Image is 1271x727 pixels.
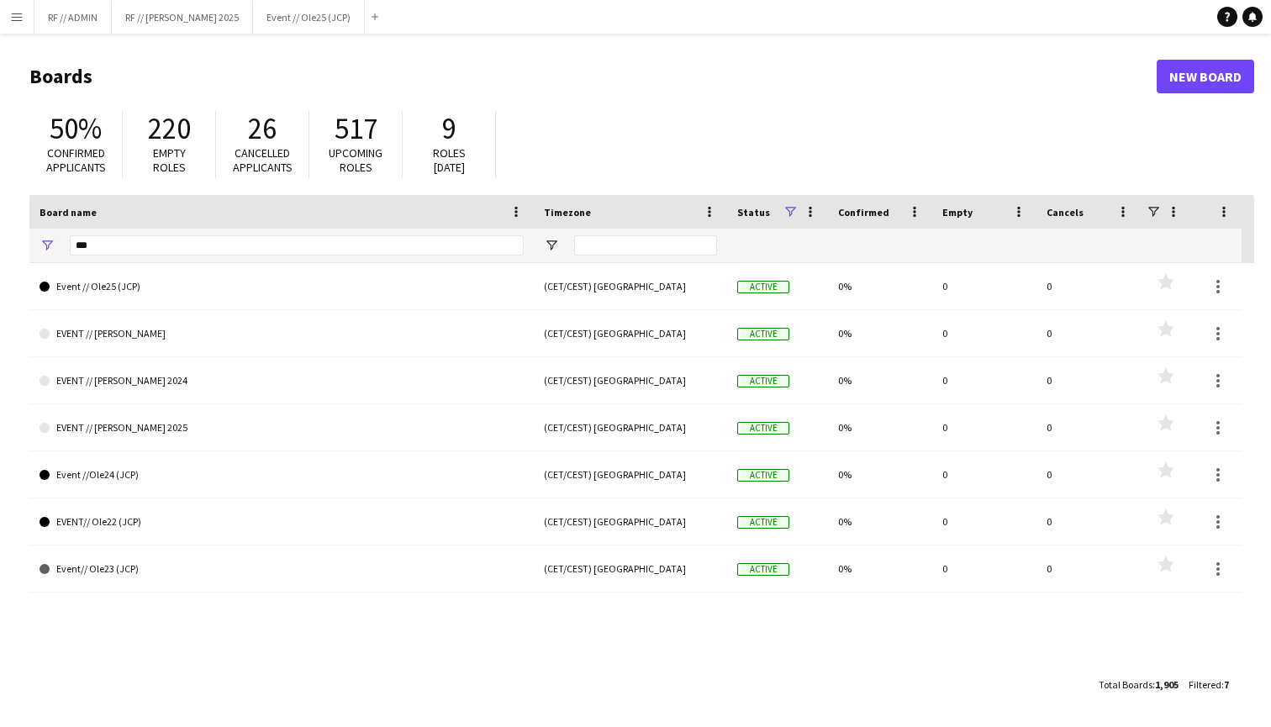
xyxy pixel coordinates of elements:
div: (CET/CEST) [GEOGRAPHIC_DATA] [534,404,727,450]
div: (CET/CEST) [GEOGRAPHIC_DATA] [534,545,727,592]
div: 0 [1036,498,1141,545]
span: Upcoming roles [329,145,382,175]
span: Active [737,422,789,435]
span: Total Boards [1099,678,1152,691]
a: Event //Ole24 (JCP) [40,451,524,498]
div: 0% [828,404,932,450]
div: 0 [932,310,1036,356]
span: Active [737,328,789,340]
div: 0 [1036,310,1141,356]
div: 0 [1036,545,1141,592]
span: Timezone [544,206,591,219]
div: 0% [828,451,932,498]
div: 0 [932,545,1036,592]
span: Active [737,563,789,576]
div: 0 [932,263,1036,309]
div: 0 [932,498,1036,545]
span: Active [737,516,789,529]
span: 1,905 [1155,678,1179,691]
div: (CET/CEST) [GEOGRAPHIC_DATA] [534,451,727,498]
span: Confirmed applicants [46,145,106,175]
div: 0 [932,404,1036,450]
span: 220 [148,110,191,147]
div: (CET/CEST) [GEOGRAPHIC_DATA] [534,498,727,545]
span: Roles [DATE] [433,145,466,175]
div: (CET/CEST) [GEOGRAPHIC_DATA] [534,310,727,356]
button: Open Filter Menu [544,238,559,253]
span: Empty [942,206,973,219]
span: 9 [442,110,456,147]
div: (CET/CEST) [GEOGRAPHIC_DATA] [534,357,727,403]
div: 0 [1036,263,1141,309]
span: Active [737,375,789,387]
div: 0 [1036,357,1141,403]
a: Event// Ole23 (JCP) [40,545,524,593]
input: Timezone Filter Input [574,235,717,256]
a: EVENT // [PERSON_NAME] 2024 [40,357,524,404]
span: Board name [40,206,97,219]
span: Active [737,469,789,482]
button: Event // Ole25 (JCP) [253,1,365,34]
span: 7 [1224,678,1229,691]
span: 517 [335,110,377,147]
span: Filtered [1189,678,1221,691]
span: Empty roles [153,145,186,175]
button: RF // [PERSON_NAME] 2025 [112,1,253,34]
span: Cancels [1047,206,1084,219]
h1: Boards [29,64,1157,89]
input: Board name Filter Input [70,235,524,256]
a: New Board [1157,60,1254,93]
span: Cancelled applicants [233,145,293,175]
a: EVENT// Ole22 (JCP) [40,498,524,545]
span: 26 [248,110,277,147]
a: EVENT // [PERSON_NAME] 2025 [40,404,524,451]
span: Active [737,281,789,293]
div: : [1189,668,1229,701]
a: EVENT // [PERSON_NAME] [40,310,524,357]
div: 0% [828,357,932,403]
div: 0 [1036,404,1141,450]
div: 0% [828,545,932,592]
a: Event // Ole25 (JCP) [40,263,524,310]
div: 0% [828,310,932,356]
div: 0 [932,451,1036,498]
div: : [1099,668,1179,701]
span: Status [737,206,770,219]
div: (CET/CEST) [GEOGRAPHIC_DATA] [534,263,727,309]
div: 0 [1036,451,1141,498]
div: 0% [828,263,932,309]
button: RF // ADMIN [34,1,112,34]
div: 0% [828,498,932,545]
button: Open Filter Menu [40,238,55,253]
span: Confirmed [838,206,889,219]
span: 50% [50,110,102,147]
div: 0 [932,357,1036,403]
